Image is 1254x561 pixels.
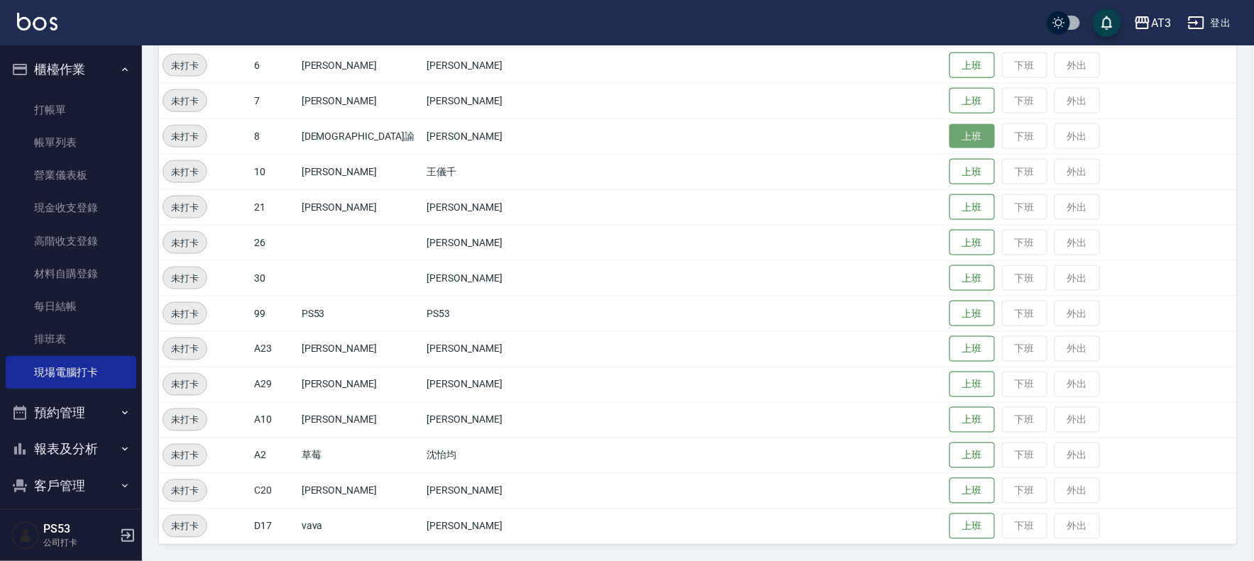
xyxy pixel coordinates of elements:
td: vava [298,509,424,544]
button: 上班 [950,301,995,327]
td: [PERSON_NAME] [424,118,570,154]
button: 上班 [950,443,995,469]
button: 櫃檯作業 [6,51,136,88]
td: 王儀千 [424,154,570,189]
a: 排班表 [6,323,136,355]
span: 未打卡 [163,448,207,463]
button: 上班 [950,52,995,79]
td: 8 [251,118,298,154]
td: PS53 [298,296,424,331]
td: [PERSON_NAME] [424,260,570,296]
button: 上班 [950,88,995,114]
button: 上班 [950,265,995,291]
td: [PERSON_NAME] [424,473,570,509]
td: [PERSON_NAME] [424,509,570,544]
button: 客戶管理 [6,467,136,504]
button: 登出 [1182,10,1237,36]
button: 上班 [950,336,995,362]
button: save [1093,9,1121,37]
td: [PERSON_NAME] [424,225,570,260]
img: Logo [17,13,57,30]
button: 上班 [950,513,995,540]
td: [PERSON_NAME] [298,189,424,225]
td: A10 [251,402,298,438]
a: 每日結帳 [6,290,136,323]
span: 未打卡 [163,342,207,357]
td: 99 [251,296,298,331]
td: 7 [251,83,298,118]
td: [PERSON_NAME] [424,189,570,225]
span: 未打卡 [163,165,207,179]
button: 報表及分析 [6,431,136,467]
button: 上班 [950,194,995,221]
td: [PERSON_NAME] [298,83,424,118]
td: [PERSON_NAME] [298,331,424,367]
span: 未打卡 [163,235,207,250]
img: Person [11,521,40,550]
td: 26 [251,225,298,260]
a: 營業儀表板 [6,159,136,191]
div: AT3 [1151,14,1171,32]
button: 上班 [950,407,995,433]
td: [PERSON_NAME] [298,402,424,438]
span: 未打卡 [163,306,207,321]
a: 現場電腦打卡 [6,356,136,389]
button: 上班 [950,230,995,256]
td: [PERSON_NAME] [298,154,424,189]
span: 未打卡 [163,271,207,286]
td: [PERSON_NAME] [298,367,424,402]
button: 上班 [950,159,995,185]
td: [PERSON_NAME] [424,83,570,118]
h5: PS53 [43,522,116,536]
a: 材料自購登錄 [6,257,136,290]
td: [PERSON_NAME] [424,331,570,367]
td: D17 [251,509,298,544]
td: [PERSON_NAME] [298,473,424,509]
td: [DEMOGRAPHIC_DATA]諭 [298,118,424,154]
p: 公司打卡 [43,536,116,549]
button: 員工及薪資 [6,504,136,540]
a: 現金收支登錄 [6,191,136,224]
span: 未打卡 [163,413,207,428]
button: 預約管理 [6,394,136,431]
span: 未打卡 [163,484,207,499]
td: [PERSON_NAME] [424,48,570,83]
td: [PERSON_NAME] [424,367,570,402]
td: 6 [251,48,298,83]
td: [PERSON_NAME] [298,48,424,83]
span: 未打卡 [163,129,207,144]
button: 上班 [950,478,995,504]
span: 未打卡 [163,200,207,215]
a: 高階收支登錄 [6,225,136,257]
a: 打帳單 [6,94,136,126]
td: 30 [251,260,298,296]
td: 草莓 [298,438,424,473]
td: 21 [251,189,298,225]
span: 未打卡 [163,377,207,392]
button: 上班 [950,124,995,149]
button: 上班 [950,372,995,398]
a: 帳單列表 [6,126,136,159]
span: 未打卡 [163,94,207,109]
td: 沈怡均 [424,438,570,473]
button: AT3 [1128,9,1177,38]
span: 未打卡 [163,519,207,534]
td: C20 [251,473,298,509]
td: A2 [251,438,298,473]
td: [PERSON_NAME] [424,402,570,438]
td: A29 [251,367,298,402]
td: 10 [251,154,298,189]
td: A23 [251,331,298,367]
td: PS53 [424,296,570,331]
span: 未打卡 [163,58,207,73]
